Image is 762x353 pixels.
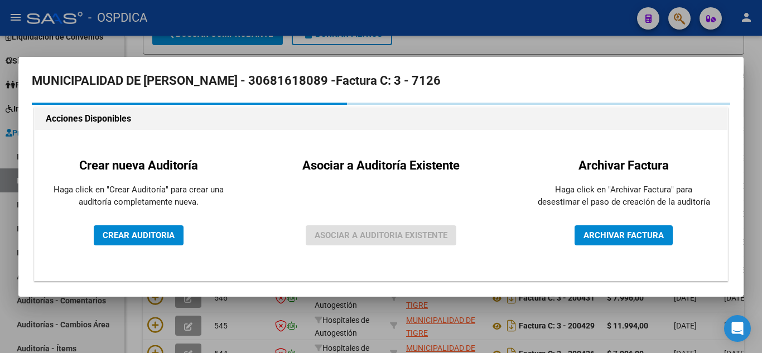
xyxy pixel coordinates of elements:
[336,74,441,88] strong: Factura C: 3 - 7126
[306,225,456,245] button: ASOCIAR A AUDITORIA EXISTENTE
[537,156,710,175] h2: Archivar Factura
[537,183,710,209] p: Haga click en "Archivar Factura" para desestimar el paso de creación de la auditoría
[315,230,447,240] span: ASOCIAR A AUDITORIA EXISTENTE
[52,156,225,175] h2: Crear nueva Auditoría
[302,156,460,175] h2: Asociar a Auditoría Existente
[46,112,716,125] h1: Acciones Disponibles
[94,225,184,245] button: CREAR AUDITORIA
[583,230,664,240] span: ARCHIVAR FACTURA
[103,230,175,240] span: CREAR AUDITORIA
[575,225,673,245] button: ARCHIVAR FACTURA
[32,70,730,91] h2: MUNICIPALIDAD DE [PERSON_NAME] - 30681618089 -
[52,183,225,209] p: Haga click en "Crear Auditoría" para crear una auditoría completamente nueva.
[724,315,751,342] div: Open Intercom Messenger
